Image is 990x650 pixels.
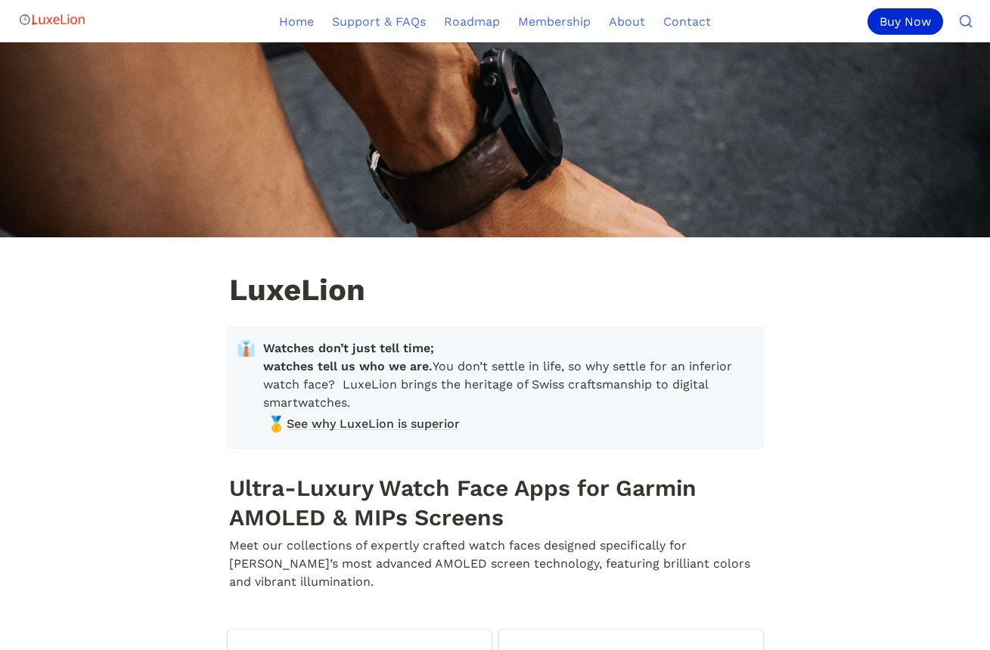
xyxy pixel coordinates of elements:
[263,339,750,412] span: You don’t settle in life, so why settle for an inferior watch face? LuxeLion brings the heritage ...
[237,339,256,357] span: 👔
[18,5,86,35] img: Logo
[228,274,763,310] h1: LuxeLion
[287,415,460,433] span: See why LuxeLion is superior
[228,534,763,593] p: Meet our collections of expertly crafted watch faces designed specifically for [PERSON_NAME]’s mo...
[228,471,763,534] h1: Ultra-Luxury Watch Face Apps for Garmin AMOLED & MIPs Screens
[267,415,282,430] span: 🥇
[263,341,438,373] strong: Watches don’t just tell time; watches tell us who we are.
[867,8,943,35] div: Buy Now
[263,413,750,435] a: 🥇See why LuxeLion is superior
[867,8,949,35] a: Buy Now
